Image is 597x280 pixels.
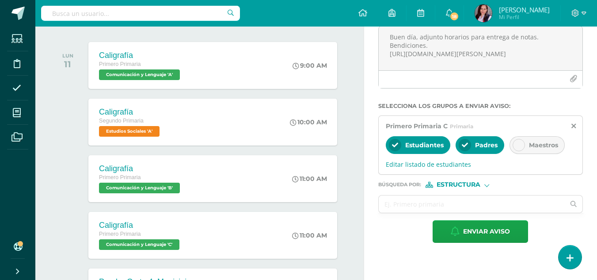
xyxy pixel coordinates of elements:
div: Caligrafía [99,221,182,230]
input: Ej. Primero primaria [379,196,565,213]
div: 11:00 AM [292,175,327,183]
textarea: Buen día, adjunto horarios para entrega de notas. Bendiciones. [URL][DOMAIN_NAME][PERSON_NAME] [379,26,582,70]
span: Estudiantes [405,141,444,149]
span: Primero Primaria [99,61,141,67]
span: Primero Primaria [99,231,141,237]
div: 11:00 AM [292,231,327,239]
div: Caligrafía [99,164,182,173]
span: Primero Primaria [99,174,141,180]
span: Estructura [437,182,480,187]
input: Busca un usuario... [41,6,240,21]
span: 18 [449,12,459,21]
div: Caligrafía [99,107,162,117]
span: Mi Perfil [499,13,550,21]
span: Segundo Primaria [99,118,144,124]
span: Enviar aviso [463,221,510,242]
span: Comunicación y Lenguaje 'C' [99,239,179,250]
span: Primero Primaria C [386,122,448,130]
span: Primaria [450,123,473,130]
span: Comunicación y Lenguaje 'B' [99,183,180,193]
span: Comunicación y Lenguaje 'A' [99,69,180,80]
div: [object Object] [426,182,492,188]
span: Editar listado de estudiantes [386,160,575,169]
div: LUN [62,53,73,59]
div: 11 [62,59,73,69]
div: 10:00 AM [290,118,327,126]
span: Padres [475,141,498,149]
span: Búsqueda por : [378,182,421,187]
span: [PERSON_NAME] [499,5,550,14]
div: Caligrafía [99,51,182,60]
span: Maestros [529,141,558,149]
span: Estudios Sociales 'A' [99,126,160,137]
div: 9:00 AM [293,61,327,69]
img: 98cf7b7dd478a1f393f70db0214aa5fa.png [475,4,492,22]
label: Selecciona los grupos a enviar aviso : [378,103,583,109]
button: Enviar aviso [433,220,528,243]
